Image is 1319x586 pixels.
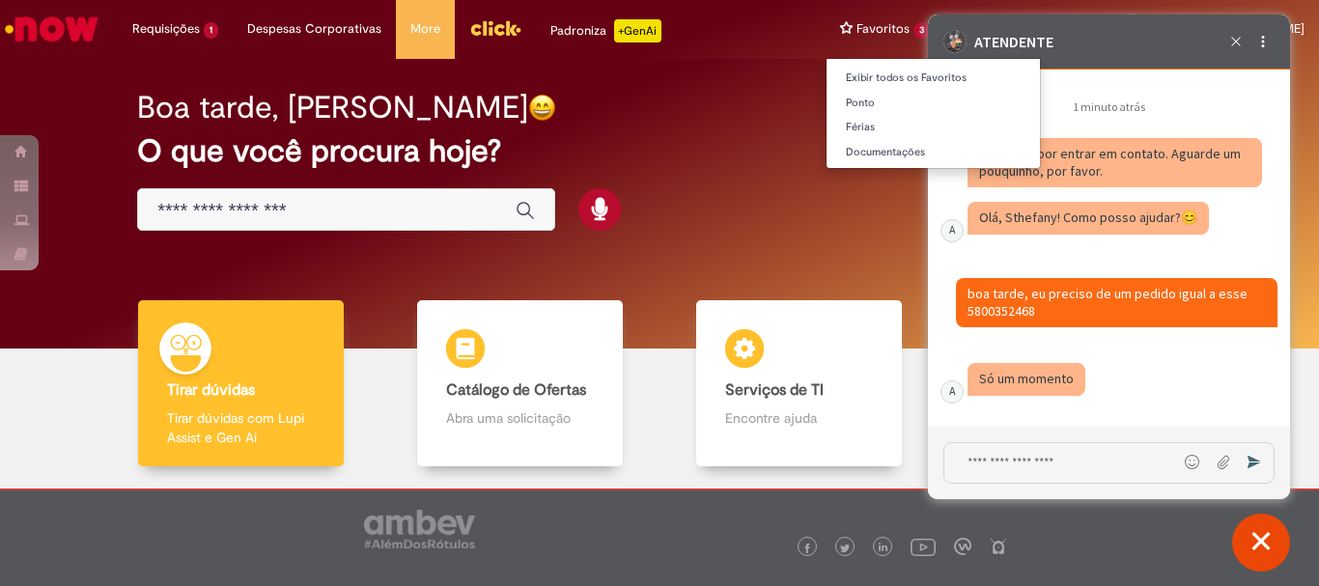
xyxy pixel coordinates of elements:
[911,534,936,559] img: logo_footer_youtube.png
[659,300,939,467] a: Serviços de TI Encontre ajuda
[410,19,440,39] span: More
[840,544,850,553] img: logo_footer_twitter.png
[380,300,659,467] a: Catálogo de Ofertas Abra uma solicitação
[827,142,1040,163] a: Documentações
[827,117,1040,138] a: Férias
[137,91,528,125] h2: Boa tarde, [PERSON_NAME]
[528,94,556,122] img: happy-face.png
[132,19,200,39] span: Requisições
[725,408,872,428] p: Encontre ajuda
[446,380,586,400] b: Catálogo de Ofertas
[247,19,381,39] span: Despesas Corporativas
[827,68,1040,89] a: Exibir todos os Favoritos
[2,10,101,48] img: ServiceNow
[101,300,380,467] a: Tirar dúvidas Tirar dúvidas com Lupi Assist e Gen Ai
[167,408,314,447] p: Tirar dúvidas com Lupi Assist e Gen Ai
[167,380,255,400] b: Tirar dúvidas
[913,22,930,39] span: 3
[802,544,812,553] img: logo_footer_facebook.png
[879,543,888,554] img: logo_footer_linkedin.png
[446,408,593,428] p: Abra uma solicitação
[469,14,521,42] img: click_logo_yellow_360x200.png
[614,19,661,42] p: +GenAi
[856,19,910,39] span: Favoritos
[826,58,1041,169] ul: Favoritos
[204,22,218,39] span: 1
[550,19,661,42] div: Padroniza
[1232,514,1290,572] button: Fechar conversa de suporte
[725,380,824,400] b: Serviços de TI
[827,93,1040,114] a: Ponto
[137,134,1182,168] h2: O que você procura hoje?
[364,510,475,548] img: logo_footer_ambev_rotulo_gray.png
[928,14,1290,499] iframe: Suporte do Bate-Papo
